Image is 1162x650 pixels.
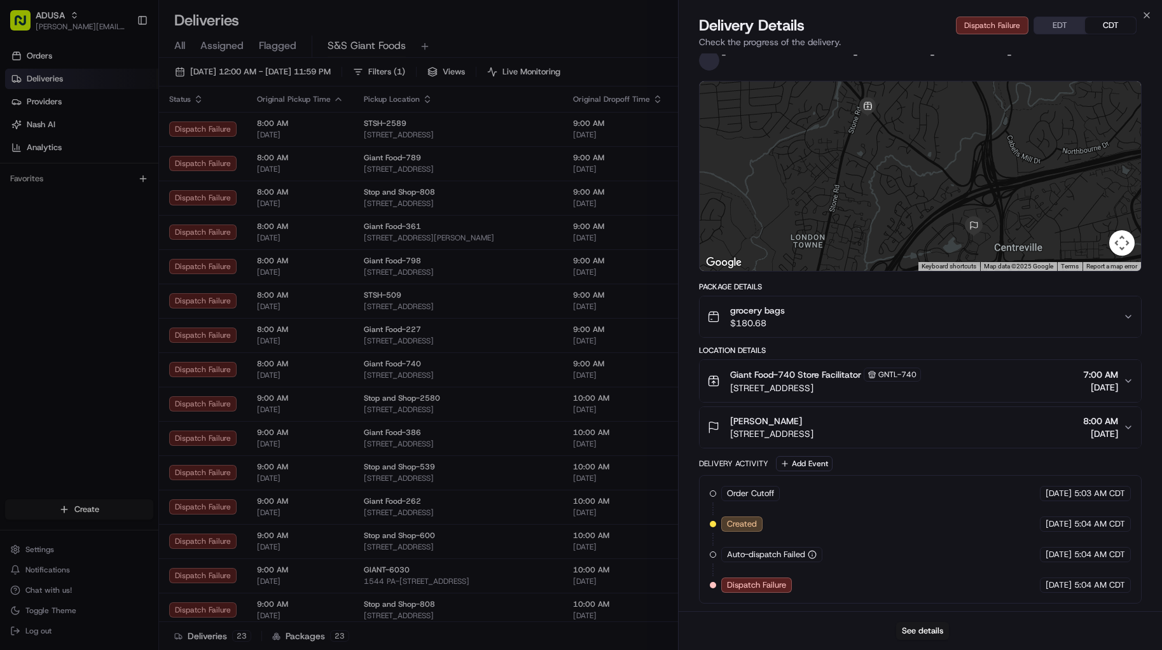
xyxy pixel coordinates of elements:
[1034,17,1085,34] button: EDT
[127,216,154,225] span: Pylon
[699,282,1142,292] div: Package Details
[1046,518,1072,530] span: [DATE]
[730,427,813,440] span: [STREET_ADDRESS]
[776,456,833,471] button: Add Event
[8,179,102,202] a: 📗Knowledge Base
[703,254,745,271] a: Open this area in Google Maps (opens a new window)
[700,296,1141,337] button: grocery bags$180.68
[930,50,987,60] div: -
[984,263,1053,270] span: Map data ©2025 Google
[1083,368,1118,381] span: 7:00 AM
[13,186,23,196] div: 📗
[33,82,210,95] input: Clear
[1074,549,1125,560] span: 5:04 AM CDT
[13,51,232,71] p: Welcome 👋
[1083,381,1118,394] span: [DATE]
[699,36,1142,48] p: Check the progress of the delivery.
[216,125,232,141] button: Start new chat
[90,215,154,225] a: Powered byPylon
[1085,17,1136,34] button: CDT
[854,50,910,60] div: -
[730,368,861,381] span: Giant Food-740 Store Facilitator
[1046,549,1072,560] span: [DATE]
[700,407,1141,448] button: [PERSON_NAME][STREET_ADDRESS]8:00 AM[DATE]
[727,579,786,591] span: Dispatch Failure
[102,179,209,202] a: 💻API Documentation
[1074,488,1125,499] span: 5:03 AM CDT
[13,13,38,38] img: Nash
[722,50,726,60] span: -
[25,184,97,197] span: Knowledge Base
[1007,50,1064,60] div: -
[1074,579,1125,591] span: 5:04 AM CDT
[896,622,949,640] button: See details
[699,459,768,469] div: Delivery Activity
[1086,263,1137,270] a: Report a map error
[700,360,1141,402] button: Giant Food-740 Store FacilitatorGNTL-740[STREET_ADDRESS]7:00 AM[DATE]
[1109,230,1135,256] button: Map camera controls
[727,518,757,530] span: Created
[922,262,976,271] button: Keyboard shortcuts
[1061,263,1079,270] a: Terms
[878,370,916,380] span: GNTL-740
[727,549,805,560] span: Auto-dispatch Failed
[730,317,785,329] span: $180.68
[13,121,36,144] img: 1736555255976-a54dd68f-1ca7-489b-9aae-adbdc363a1c4
[730,304,785,317] span: grocery bags
[1046,579,1072,591] span: [DATE]
[1046,488,1072,499] span: [DATE]
[703,254,745,271] img: Google
[1083,427,1118,440] span: [DATE]
[1083,415,1118,427] span: 8:00 AM
[727,488,774,499] span: Order Cutoff
[43,134,161,144] div: We're available if you need us!
[730,415,802,427] span: [PERSON_NAME]
[699,15,805,36] span: Delivery Details
[120,184,204,197] span: API Documentation
[107,186,118,196] div: 💻
[699,345,1142,356] div: Location Details
[1074,518,1125,530] span: 5:04 AM CDT
[730,382,921,394] span: [STREET_ADDRESS]
[43,121,209,134] div: Start new chat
